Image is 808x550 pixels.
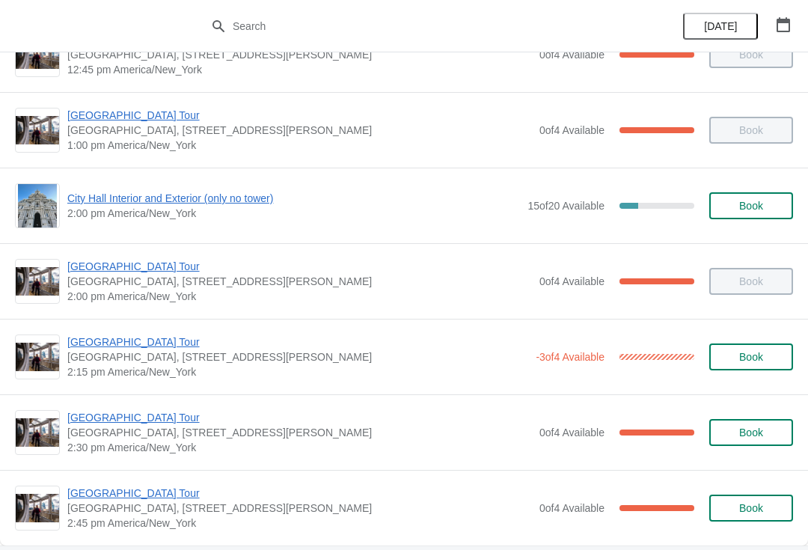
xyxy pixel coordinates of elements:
button: Book [709,495,793,522]
span: [GEOGRAPHIC_DATA] Tour [67,486,532,501]
span: [GEOGRAPHIC_DATA] Tour [67,410,532,425]
span: 0 of 4 Available [539,427,605,439]
span: Book [739,351,763,363]
span: [GEOGRAPHIC_DATA], [STREET_ADDRESS][PERSON_NAME] [67,501,532,516]
button: Book [709,192,793,219]
img: City Hall Tower Tour | City Hall Visitor Center, 1400 John F Kennedy Boulevard Suite 121, Philade... [16,418,59,447]
span: [DATE] [704,20,737,32]
span: -3 of 4 Available [536,351,605,363]
span: 2:00 pm America/New_York [67,289,532,304]
span: [GEOGRAPHIC_DATA], [STREET_ADDRESS][PERSON_NAME] [67,425,532,440]
span: 0 of 4 Available [539,124,605,136]
span: [GEOGRAPHIC_DATA] Tour [67,259,532,274]
span: 2:30 pm America/New_York [67,440,532,455]
span: 12:45 pm America/New_York [67,62,532,77]
button: [DATE] [683,13,758,40]
button: Book [709,343,793,370]
span: Book [739,200,763,212]
span: Book [739,427,763,439]
span: 2:00 pm America/New_York [67,206,520,221]
span: [GEOGRAPHIC_DATA], [STREET_ADDRESS][PERSON_NAME] [67,274,532,289]
span: 0 of 4 Available [539,275,605,287]
span: [GEOGRAPHIC_DATA], [STREET_ADDRESS][PERSON_NAME] [67,47,532,62]
span: 2:45 pm America/New_York [67,516,532,531]
img: City Hall Tower Tour | City Hall Visitor Center, 1400 John F Kennedy Boulevard Suite 121, Philade... [16,494,59,523]
span: 0 of 4 Available [539,502,605,514]
span: 15 of 20 Available [527,200,605,212]
img: City Hall Tower Tour | City Hall Visitor Center, 1400 John F Kennedy Boulevard Suite 121, Philade... [16,343,59,372]
img: City Hall Tower Tour | City Hall Visitor Center, 1400 John F Kennedy Boulevard Suite 121, Philade... [16,40,59,70]
span: 0 of 4 Available [539,49,605,61]
span: [GEOGRAPHIC_DATA] Tour [67,334,528,349]
span: [GEOGRAPHIC_DATA], [STREET_ADDRESS][PERSON_NAME] [67,123,532,138]
span: [GEOGRAPHIC_DATA] Tour [67,108,532,123]
span: 2:15 pm America/New_York [67,364,528,379]
span: Book [739,502,763,514]
button: Book [709,419,793,446]
span: City Hall Interior and Exterior (only no tower) [67,191,520,206]
input: Search [232,13,606,40]
span: [GEOGRAPHIC_DATA], [STREET_ADDRESS][PERSON_NAME] [67,349,528,364]
img: City Hall Tower Tour | City Hall Visitor Center, 1400 John F Kennedy Boulevard Suite 121, Philade... [16,116,59,145]
img: City Hall Tower Tour | City Hall Visitor Center, 1400 John F Kennedy Boulevard Suite 121, Philade... [16,267,59,296]
span: 1:00 pm America/New_York [67,138,532,153]
img: City Hall Interior and Exterior (only no tower) | | 2:00 pm America/New_York [18,184,58,227]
